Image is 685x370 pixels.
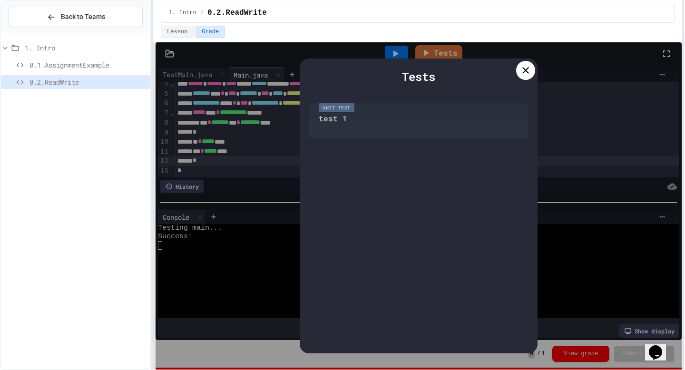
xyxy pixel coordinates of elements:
span: 0.2.ReadWrite [207,7,267,19]
span: / [200,9,204,17]
button: Back to Teams [9,7,143,27]
span: 0.1.AssignmentExample [29,60,147,70]
iframe: chat widget [645,332,675,360]
button: Grade [196,26,225,38]
span: Back to Teams [61,12,105,22]
span: 1. Intro [169,9,196,17]
div: Tests [309,68,528,85]
button: Lesson [161,26,194,38]
span: 0.2.ReadWrite [29,77,147,87]
span: 1. Intro [25,43,147,53]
